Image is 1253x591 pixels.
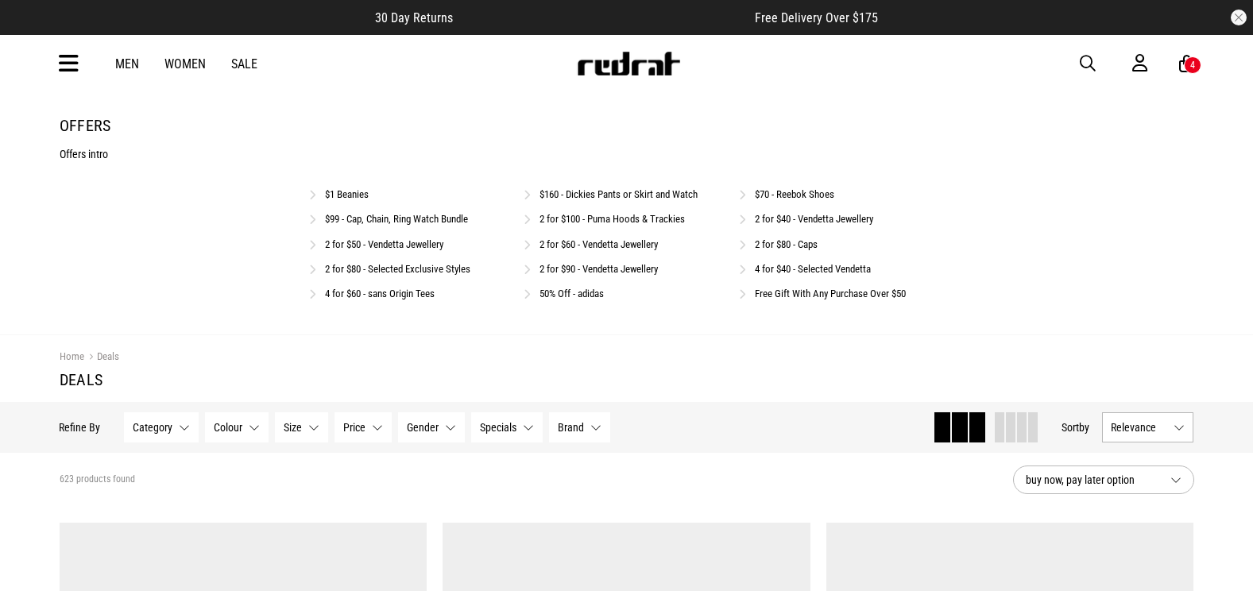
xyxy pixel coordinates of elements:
[481,421,517,434] span: Specials
[485,10,723,25] iframe: Customer reviews powered by Trustpilot
[1190,60,1195,71] div: 4
[1026,470,1158,489] span: buy now, pay later option
[115,56,139,71] a: Men
[60,148,1194,160] p: Offers intro
[755,10,878,25] span: Free Delivery Over $175
[550,412,611,442] button: Brand
[164,56,206,71] a: Women
[1112,421,1168,434] span: Relevance
[539,238,658,250] a: 2 for $60 - Vendetta Jewellery
[1179,56,1194,72] a: 4
[539,263,658,275] a: 2 for $90 - Vendetta Jewellery
[539,288,604,299] a: 50% Off - adidas
[325,288,435,299] a: 4 for $60 - sans Origin Tees
[344,421,366,434] span: Price
[325,263,470,275] a: 2 for $80 - Selected Exclusive Styles
[576,52,681,75] img: Redrat logo
[133,421,173,434] span: Category
[1103,412,1194,442] button: Relevance
[375,10,453,25] span: 30 Day Returns
[125,412,199,442] button: Category
[231,56,257,71] a: Sale
[399,412,466,442] button: Gender
[60,370,1194,389] h1: Deals
[84,350,119,365] a: Deals
[60,421,101,434] p: Refine By
[408,421,439,434] span: Gender
[215,421,243,434] span: Colour
[325,188,369,200] a: $1 Beanies
[755,238,818,250] a: 2 for $80 - Caps
[60,350,84,362] a: Home
[284,421,303,434] span: Size
[755,213,873,225] a: 2 for $40 - Vendetta Jewellery
[755,263,871,275] a: 4 for $40 - Selected Vendetta
[325,213,468,225] a: $99 - Cap, Chain, Ring Watch Bundle
[539,213,685,225] a: 2 for $100 - Puma Hoods & Trackies
[60,116,1194,135] h1: Offers
[472,412,543,442] button: Specials
[1080,421,1090,434] span: by
[1062,418,1090,437] button: Sortby
[755,288,906,299] a: Free Gift With Any Purchase Over $50
[60,473,135,486] span: 623 products found
[276,412,329,442] button: Size
[335,412,393,442] button: Price
[1013,465,1194,494] button: buy now, pay later option
[755,188,834,200] a: $70 - Reebok Shoes
[206,412,269,442] button: Colour
[559,421,585,434] span: Brand
[539,188,698,200] a: $160 - Dickies Pants or Skirt and Watch
[325,238,443,250] a: 2 for $50 - Vendetta Jewellery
